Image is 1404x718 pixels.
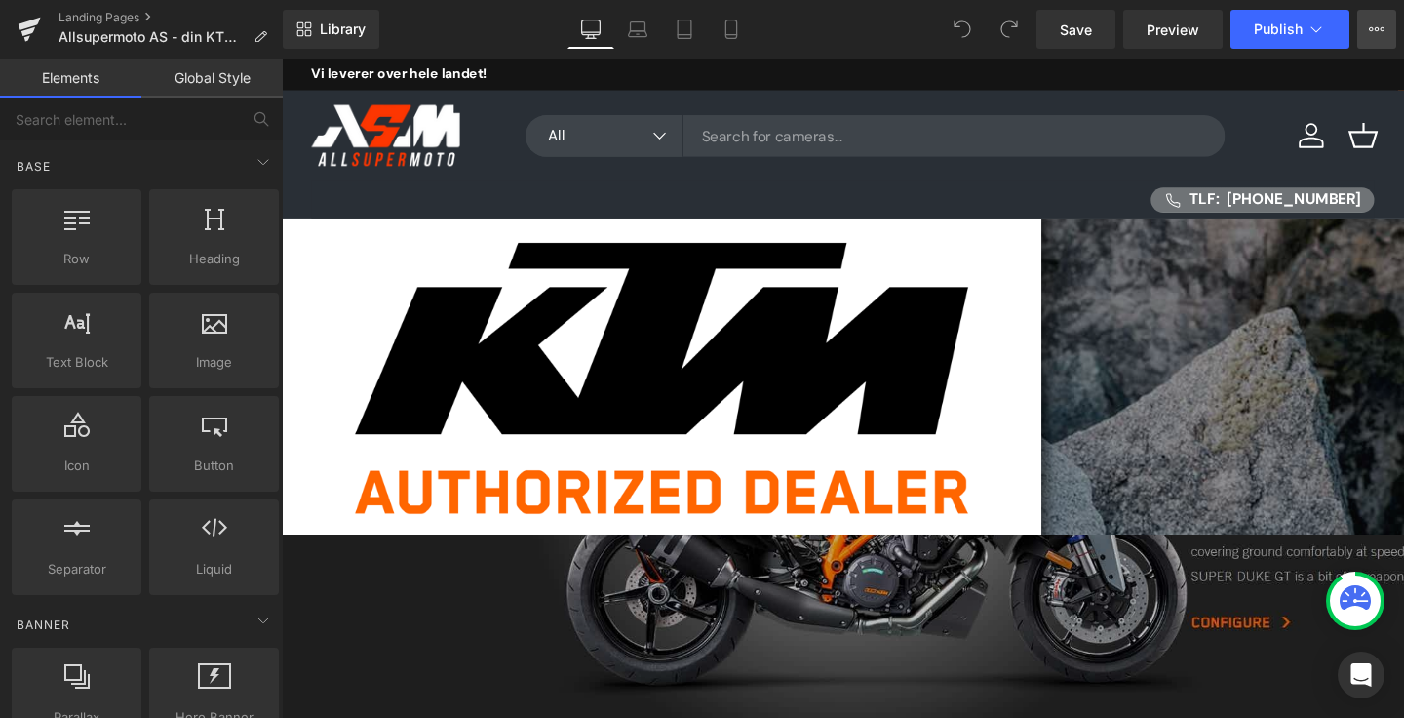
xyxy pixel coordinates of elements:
nav: Secondary [867,129,1149,168]
span: Library [320,20,366,38]
input: Search for cameras... [256,60,993,103]
span: TLF: [PHONE_NUMBER] [955,140,1135,156]
nav: Primary [31,129,323,168]
button: Redo [990,10,1029,49]
img: ASM MC [31,49,187,113]
span: Button [155,456,273,476]
span: Liquid [155,559,273,579]
span: Image [155,352,273,373]
span: Heading [155,249,273,269]
a: Tablet [661,10,708,49]
button: Undo [943,10,982,49]
span: Save [1060,20,1092,40]
a: New Library [283,10,379,49]
a: Mobile [708,10,755,49]
a: Global Style [141,59,283,98]
span: Text Block [18,352,136,373]
a: TLF: [PHONE_NUMBER] [914,136,1149,162]
span: Publish [1254,21,1303,37]
div: Open Intercom Messenger [1338,652,1384,698]
span: Banner [15,616,72,634]
a: Landing Pages [58,10,283,25]
span: Separator [18,559,136,579]
span: Icon [18,456,136,476]
span: Allsupermoto AS - din KTM forhandler [58,29,246,45]
button: Publish [1230,10,1349,49]
span: Preview [1147,20,1199,40]
button: More [1357,10,1396,49]
span: Base [15,157,53,176]
span: Row [18,249,136,269]
span: All [280,69,298,93]
a: Preview [1123,10,1223,49]
a: Laptop [614,10,661,49]
strong: Vi leverer over hele landet! [31,7,215,24]
button: All [256,60,422,103]
a: Desktop [567,10,614,49]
